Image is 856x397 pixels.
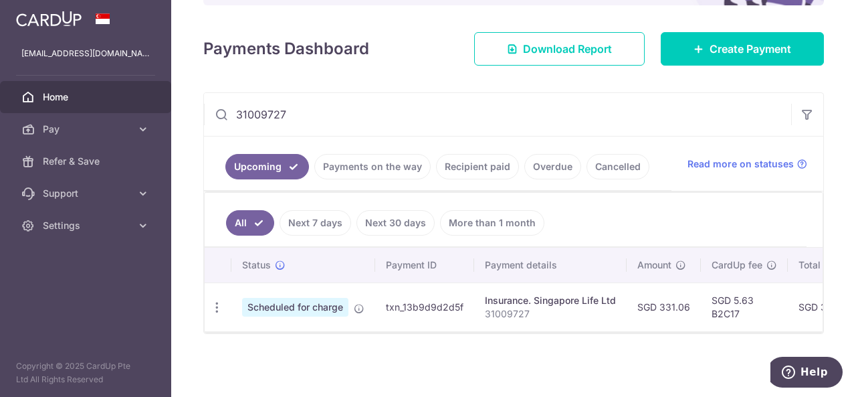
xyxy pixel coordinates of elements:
[204,93,791,136] input: Search by recipient name, payment id or reference
[375,248,474,283] th: Payment ID
[242,298,348,317] span: Scheduled for charge
[770,357,843,390] iframe: Opens a widget where you can find more information
[701,283,788,331] td: SGD 5.63 B2C17
[225,154,309,179] a: Upcoming
[523,41,612,57] span: Download Report
[43,155,131,168] span: Refer & Save
[314,154,431,179] a: Payments on the way
[710,41,791,57] span: Create Payment
[280,210,351,236] a: Next 7 days
[203,37,369,61] h4: Payments Dashboard
[661,32,824,66] a: Create Payment
[637,258,671,272] span: Amount
[687,157,794,171] span: Read more on statuses
[242,258,271,272] span: Status
[687,157,807,171] a: Read more on statuses
[524,154,581,179] a: Overdue
[485,307,616,321] p: 31009727
[21,47,150,60] p: [EMAIL_ADDRESS][DOMAIN_NAME]
[43,219,131,232] span: Settings
[43,123,131,136] span: Pay
[436,154,519,179] a: Recipient paid
[226,210,274,236] a: All
[16,11,82,27] img: CardUp
[375,283,474,331] td: txn_13b9d9d2d5f
[798,258,843,272] span: Total amt.
[43,90,131,104] span: Home
[474,248,627,283] th: Payment details
[586,154,649,179] a: Cancelled
[485,294,616,307] div: Insurance. Singapore Life Ltd
[474,32,645,66] a: Download Report
[440,210,544,236] a: More than 1 month
[356,210,435,236] a: Next 30 days
[627,283,701,331] td: SGD 331.06
[712,258,762,272] span: CardUp fee
[43,187,131,200] span: Support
